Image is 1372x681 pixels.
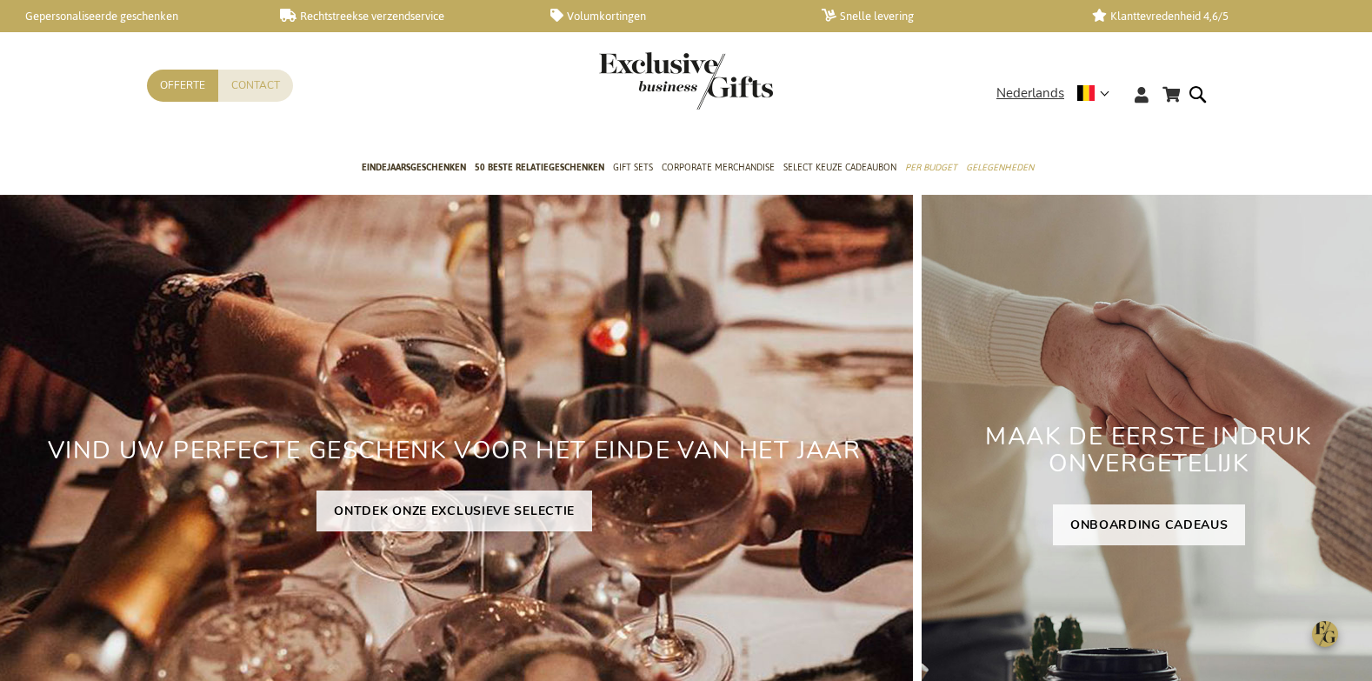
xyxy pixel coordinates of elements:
[1053,504,1246,545] a: ONBOARDING CADEAUS
[996,83,1064,103] span: Nederlands
[316,491,592,531] a: ONTDEK ONZE EXCLUSIEVE SELECTIE
[662,158,775,177] span: Corporate Merchandise
[905,158,957,177] span: Per Budget
[822,9,1065,23] a: Snelle levering
[550,9,794,23] a: Volumkortingen
[783,158,896,177] span: Select Keuze Cadeaubon
[599,52,686,110] a: store logo
[996,83,1121,103] div: Nederlands
[362,158,466,177] span: Eindejaarsgeschenken
[280,9,523,23] a: Rechtstreekse verzendservice
[599,52,773,110] img: Exclusive Business gifts logo
[613,158,653,177] span: Gift Sets
[966,158,1034,177] span: Gelegenheden
[218,70,293,102] a: Contact
[475,158,604,177] span: 50 beste relatiegeschenken
[147,70,218,102] a: Offerte
[1092,9,1335,23] a: Klanttevredenheid 4,6/5
[9,9,252,23] a: Gepersonaliseerde geschenken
